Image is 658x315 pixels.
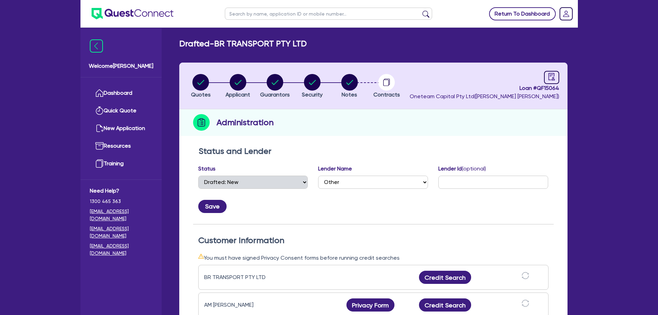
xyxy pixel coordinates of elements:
h2: Status and Lender [199,146,548,156]
a: Return To Dashboard [489,7,556,20]
button: sync [519,299,531,311]
button: Credit Search [419,298,471,312]
img: new-application [95,124,104,132]
span: Loan # QF15064 [410,84,559,92]
span: audit [548,73,555,81]
img: quick-quote [95,106,104,115]
img: step-icon [193,114,210,131]
span: Security [302,91,323,98]
button: Applicant [225,74,250,99]
h2: Drafted - BR TRANSPORT PTY LTD [179,39,307,49]
img: quest-connect-logo-blue [92,8,173,19]
img: icon-menu-close [90,39,103,53]
span: (optional) [462,165,486,172]
div: BR TRANSPORT PTY LTD [204,273,290,281]
button: Quotes [191,74,211,99]
h2: Administration [217,116,274,129]
span: Contracts [373,91,400,98]
span: 1300 465 363 [90,198,152,205]
a: [EMAIL_ADDRESS][DOMAIN_NAME] [90,208,152,222]
div: AM [PERSON_NAME] [204,301,290,309]
span: Guarantors [260,91,290,98]
label: Status [198,165,216,173]
a: Resources [90,137,152,155]
a: [EMAIL_ADDRESS][DOMAIN_NAME] [90,225,152,240]
h2: Customer Information [198,235,549,245]
button: Contracts [373,74,400,99]
a: audit [544,71,559,84]
span: warning [198,253,204,259]
a: Training [90,155,152,173]
button: Security [302,74,323,99]
a: Dashboard [90,84,152,102]
div: You must have signed Privacy Consent forms before running credit searches [198,253,549,262]
span: Applicant [226,91,250,98]
a: [EMAIL_ADDRESS][DOMAIN_NAME] [90,242,152,257]
span: Oneteam Capital Pty Ltd ( [PERSON_NAME] [PERSON_NAME] ) [410,93,559,100]
label: Lender Id [438,165,486,173]
span: Welcome [PERSON_NAME] [89,62,153,70]
button: sync [519,271,531,284]
span: Quotes [191,91,211,98]
img: resources [95,142,104,150]
button: Privacy Form [346,298,395,312]
span: sync [522,272,529,279]
a: New Application [90,120,152,137]
button: Credit Search [419,271,471,284]
a: Dropdown toggle [557,5,575,23]
input: Search by name, application ID or mobile number... [225,8,432,20]
a: Quick Quote [90,102,152,120]
button: Guarantors [260,74,290,99]
span: Need Help? [90,187,152,195]
button: Notes [341,74,358,99]
span: Notes [342,91,357,98]
img: training [95,159,104,168]
button: Save [198,200,227,213]
span: sync [522,299,529,307]
label: Lender Name [318,165,352,173]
